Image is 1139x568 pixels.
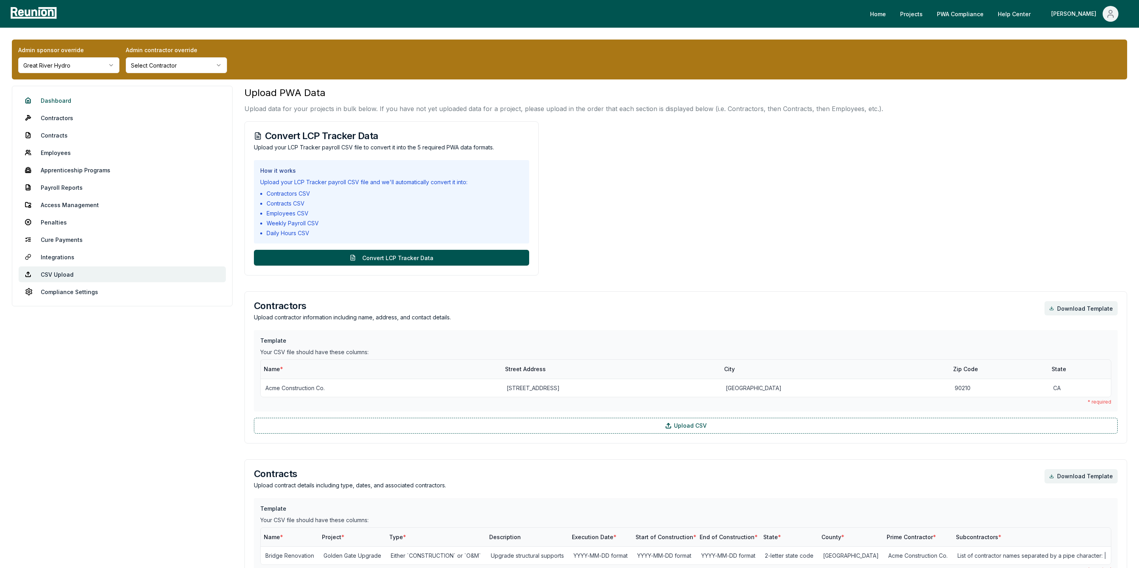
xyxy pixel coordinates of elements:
a: Employees [19,145,226,160]
td: Golden Gate Upgrade [319,547,386,565]
td: 2-letter state code [760,547,818,565]
span: Start of Construction [636,534,696,540]
span: State [1052,366,1066,372]
a: Payroll Reports [19,179,226,195]
span: Zip Code [953,366,978,372]
p: Upload contract details including type, dates, and associated contractors. [254,481,446,489]
div: [PERSON_NAME] [1051,6,1099,22]
td: Either `CONSTRUCTION` or `O&M` [386,547,486,565]
span: County [821,534,844,540]
div: Your CSV file should have these columns: [260,516,1111,524]
h3: Upload PWA Data [244,86,883,100]
td: [GEOGRAPHIC_DATA] [818,547,884,565]
h3: How it works [260,166,523,175]
td: 90210 [950,379,1048,397]
td: [STREET_ADDRESS] [502,379,721,397]
td: YYYY-MM-DD format [696,547,760,565]
a: Penalties [19,214,226,230]
h3: Template [260,336,1111,345]
a: Contractors [19,110,226,126]
a: Cure Payments [19,232,226,247]
span: State [763,534,781,540]
p: Upload contractor information including name, address, and contact details. [254,313,451,321]
span: Project [322,534,344,540]
h3: Convert LCP Tracker Data [254,131,529,141]
label: Admin contractor override [126,46,227,54]
nav: Main [864,6,1131,22]
span: City [724,366,735,372]
td: YYYY-MM-DD format [632,547,696,565]
td: YYYY-MM-DD format [569,547,632,565]
span: Execution Date [572,534,617,540]
td: Acme Construction Co. [884,547,952,565]
a: Dashboard [19,92,226,108]
a: Home [864,6,892,22]
a: Download Template [1044,301,1118,315]
span: Name [264,366,283,372]
h3: Contractors [254,301,451,311]
td: Acme Construction Co. [261,379,502,397]
p: Upload your LCP Tracker payroll CSV file to convert it into the 5 required PWA data formats. [254,143,529,151]
span: Type [389,534,406,540]
button: [PERSON_NAME] [1045,6,1125,22]
td: List of contractor names separated by a pipe character: | [953,547,1111,565]
span: Prime Contractor [887,534,936,540]
td: CA [1048,379,1111,397]
li: Weekly Payroll CSV [267,219,523,227]
span: Subcontractors [956,534,1001,540]
a: Access Management [19,197,226,213]
span: Description [489,534,521,540]
span: Name [264,534,283,540]
td: Upgrade structural supports [486,547,569,565]
div: Your CSV file should have these columns: [260,348,1111,356]
td: Bridge Renovation [261,547,319,565]
a: Help Center [991,6,1037,22]
a: Compliance Settings [19,284,226,300]
h3: Contracts [254,469,446,479]
a: Projects [894,6,929,22]
li: Employees CSV [267,209,523,217]
label: Upload CSV [254,418,1118,434]
a: Integrations [19,249,226,265]
li: Daily Hours CSV [267,229,523,237]
div: Upload your LCP Tracker payroll CSV file and we'll automatically convert it into: [260,178,523,186]
label: Admin sponsor override [18,46,119,54]
a: Apprenticeship Programs [19,162,226,178]
div: * required [260,399,1111,405]
li: Contractors CSV [267,189,523,198]
a: PWA Compliance [931,6,990,22]
h3: Template [260,504,1111,513]
span: Street Address [505,366,546,372]
a: CSV Upload [19,266,226,282]
span: End of Construction [700,534,758,540]
td: [GEOGRAPHIC_DATA] [721,379,950,397]
li: Contracts CSV [267,199,523,208]
button: Convert LCP Tracker Data [254,250,529,266]
a: Download Template [1044,469,1118,483]
p: Upload data for your projects in bulk below. If you have not yet uploaded data for a project, ple... [244,104,883,113]
a: Contracts [19,127,226,143]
